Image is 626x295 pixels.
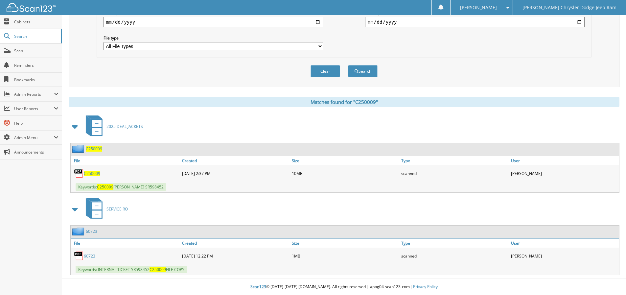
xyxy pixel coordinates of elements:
img: PDF.png [74,251,84,261]
span: SERVICE RO [106,206,128,212]
img: folder2.png [72,145,86,153]
span: Scan123 [250,284,266,289]
button: Search [348,65,378,77]
a: File [71,239,180,248]
span: 2025 DEAL JACKETS [106,124,143,129]
a: 2025 DEAL JACKETS [82,113,143,139]
a: Created [180,156,290,165]
a: SERVICE RO [82,196,128,222]
span: Search [14,34,58,39]
span: Cabinets [14,19,58,25]
a: User [509,156,619,165]
a: Type [400,239,509,248]
span: Scan [14,48,58,54]
span: Bookmarks [14,77,58,83]
div: © [DATE]-[DATE] [DOMAIN_NAME]. All rights reserved | appg04-scan123-com | [62,279,626,295]
span: Admin Reports [14,91,54,97]
button: Clear [311,65,340,77]
div: [DATE] 2:37 PM [180,167,290,180]
iframe: Chat Widget [593,263,626,295]
a: C250009 [86,146,102,152]
input: start [104,17,323,27]
div: 10MB [290,167,400,180]
span: [PERSON_NAME] [460,6,497,10]
span: [PERSON_NAME] Chrysler Dodge Jeep Ram [522,6,616,10]
span: Keywords: [PERSON_NAME] SR598452 [76,183,166,191]
input: end [365,17,585,27]
span: C250009 [150,267,166,272]
div: [PERSON_NAME] [509,167,619,180]
a: Size [290,156,400,165]
a: Privacy Policy [413,284,438,289]
div: [PERSON_NAME] [509,249,619,262]
a: Type [400,156,509,165]
span: Reminders [14,62,58,68]
a: 60723 [86,229,97,234]
a: File [71,156,180,165]
span: Announcements [14,149,58,155]
div: 1MB [290,249,400,262]
span: Keywords: INTERNAL TICKET SR598452 FILE COPY [76,266,187,273]
a: 60723 [84,253,95,259]
span: Help [14,120,58,126]
a: C250009 [84,171,100,176]
span: User Reports [14,106,54,111]
div: scanned [400,167,509,180]
div: [DATE] 12:22 PM [180,249,290,262]
span: Admin Menu [14,135,54,140]
label: File type [104,35,323,41]
a: Created [180,239,290,248]
img: scan123-logo-white.svg [7,3,56,12]
div: Matches found for "C250009" [69,97,619,107]
a: User [509,239,619,248]
div: scanned [400,249,509,262]
img: PDF.png [74,168,84,178]
span: C250009 [97,184,113,190]
a: Size [290,239,400,248]
img: folder2.png [72,227,86,235]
